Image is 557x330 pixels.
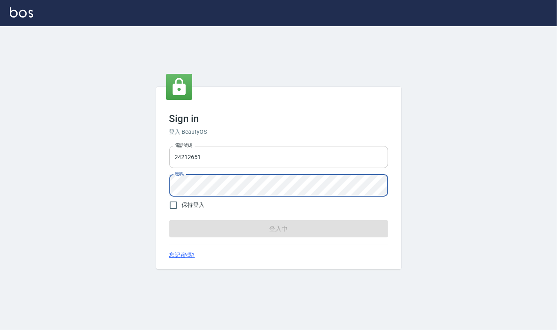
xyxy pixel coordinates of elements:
img: Logo [10,7,33,18]
label: 密碼 [175,171,184,177]
label: 電話號碼 [175,142,192,148]
a: 忘記密碼? [169,251,195,259]
h3: Sign in [169,113,388,124]
span: 保持登入 [182,201,205,209]
h6: 登入 BeautyOS [169,128,388,136]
